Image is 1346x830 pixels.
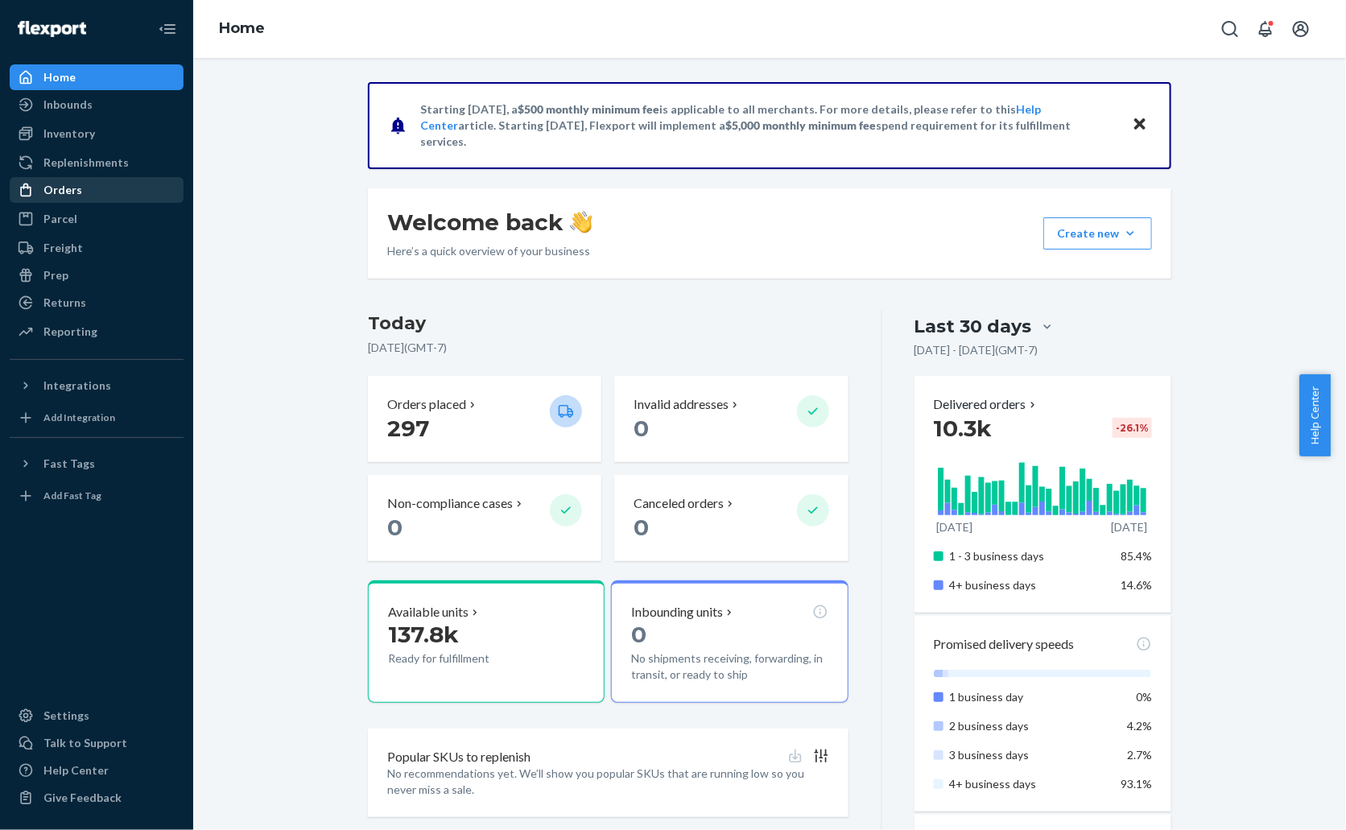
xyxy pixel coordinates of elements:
p: 3 business days [950,747,1109,763]
p: [DATE] [937,519,973,535]
div: Prep [43,267,68,283]
button: Canceled orders 0 [614,475,848,561]
span: 0 [631,621,646,648]
a: Reporting [10,319,184,345]
p: 1 - 3 business days [950,548,1109,564]
button: Open notifications [1249,13,1282,45]
img: Flexport logo [18,21,86,37]
p: Ready for fulfillment [388,650,537,667]
a: Settings [10,703,184,729]
p: Here’s a quick overview of your business [387,243,592,259]
p: Non-compliance cases [387,494,513,513]
button: Invalid addresses 0 [614,376,848,462]
a: Prep [10,262,184,288]
div: Last 30 days [915,314,1032,339]
div: Help Center [43,762,109,778]
div: Inventory [43,126,95,142]
a: Talk to Support [10,730,184,756]
span: $5,000 monthly minimum fee [725,118,876,132]
span: 0 [634,514,649,541]
div: Replenishments [43,155,129,171]
a: Home [10,64,184,90]
p: 4+ business days [950,577,1109,593]
button: Integrations [10,373,184,398]
p: No recommendations yet. We’ll show you popular SKUs that are running low so you never miss a sale. [387,766,829,798]
p: Invalid addresses [634,395,729,414]
p: 4+ business days [950,776,1109,792]
button: Open account menu [1285,13,1317,45]
button: Help Center [1299,374,1331,456]
p: Inbounding units [631,603,723,621]
div: Freight [43,240,83,256]
span: 93.1% [1121,777,1152,791]
img: hand-wave emoji [570,211,592,233]
button: Fast Tags [10,451,184,477]
button: Inbounding units0No shipments receiving, forwarding, in transit, or ready to ship [611,580,848,703]
a: Orders [10,177,184,203]
div: Home [43,69,76,85]
div: -26.1 % [1113,418,1152,438]
div: Inbounds [43,97,93,113]
div: Add Fast Tag [43,489,101,502]
span: 10.3k [934,415,993,442]
span: 137.8k [388,621,459,648]
div: Add Integration [43,411,115,424]
div: Fast Tags [43,456,95,472]
p: Canceled orders [634,494,724,513]
button: Available units137.8kReady for fulfillment [368,580,605,703]
a: Add Integration [10,405,184,431]
span: 0 [634,415,649,442]
p: No shipments receiving, forwarding, in transit, or ready to ship [631,650,828,683]
a: Returns [10,290,184,316]
button: Delivered orders [934,395,1039,414]
button: Orders placed 297 [368,376,601,462]
div: Reporting [43,324,97,340]
span: 2.7% [1127,748,1152,762]
div: Give Feedback [43,790,122,806]
span: 4.2% [1127,719,1152,733]
a: Help Center [10,758,184,783]
p: [DATE] - [DATE] ( GMT-7 ) [915,342,1038,358]
div: Settings [43,708,89,724]
a: Freight [10,235,184,261]
div: Integrations [43,378,111,394]
p: [DATE] ( GMT-7 ) [368,340,848,356]
p: Orders placed [387,395,466,414]
a: Add Fast Tag [10,483,184,509]
p: [DATE] [1112,519,1148,535]
a: Inventory [10,121,184,147]
div: Returns [43,295,86,311]
span: 0% [1136,690,1152,704]
button: Give Feedback [10,785,184,811]
a: Inbounds [10,92,184,118]
a: Parcel [10,206,184,232]
ol: breadcrumbs [206,6,278,52]
a: Home [219,19,265,37]
h1: Welcome back [387,208,592,237]
p: Popular SKUs to replenish [387,748,531,766]
span: 0 [387,514,403,541]
button: Non-compliance cases 0 [368,475,601,561]
button: Create new [1043,217,1152,250]
span: $500 monthly minimum fee [518,102,659,116]
div: Parcel [43,211,77,227]
p: Promised delivery speeds [934,635,1075,654]
span: 297 [387,415,429,442]
p: 2 business days [950,718,1109,734]
button: Open Search Box [1214,13,1246,45]
p: Available units [388,603,469,621]
p: Starting [DATE], a is applicable to all merchants. For more details, please refer to this article... [420,101,1117,150]
div: Talk to Support [43,735,127,751]
button: Close [1129,114,1150,137]
a: Replenishments [10,150,184,175]
button: Close Navigation [151,13,184,45]
h3: Today [368,311,848,337]
p: 1 business day [950,689,1109,705]
div: Orders [43,182,82,198]
span: 85.4% [1121,549,1152,563]
span: 14.6% [1121,578,1152,592]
